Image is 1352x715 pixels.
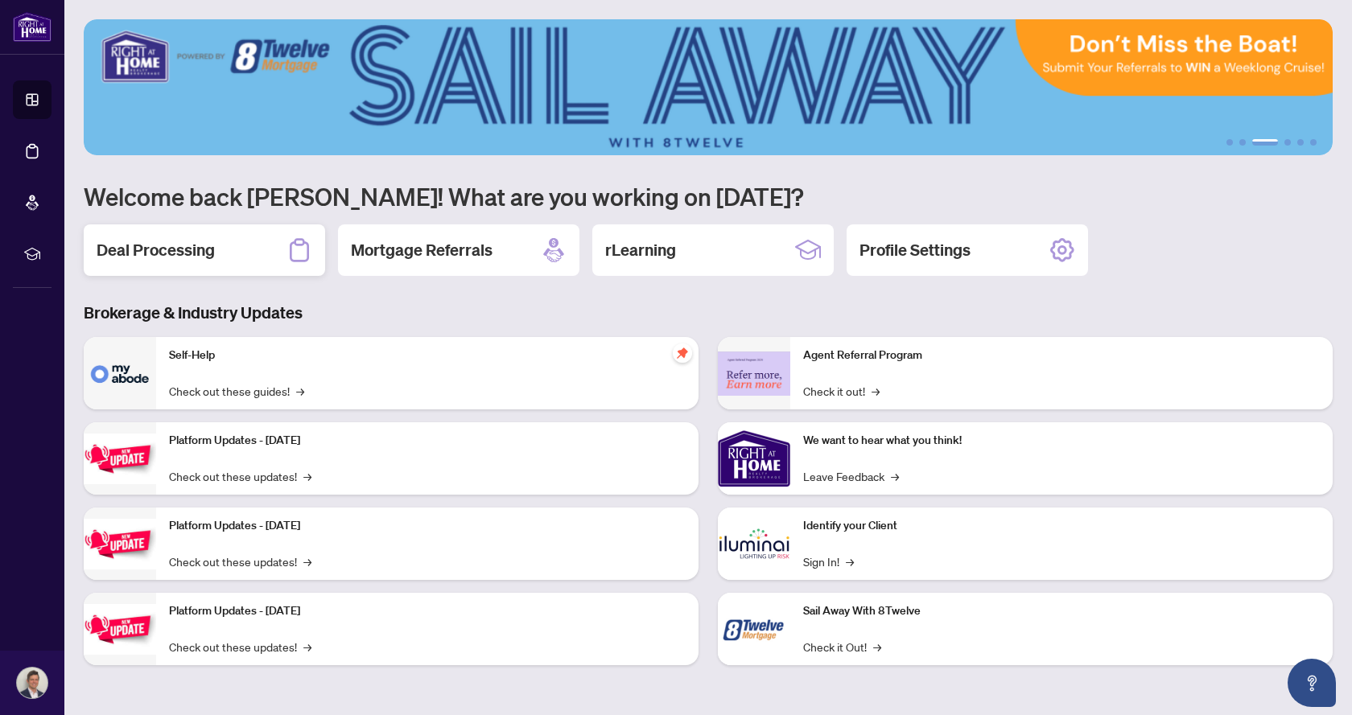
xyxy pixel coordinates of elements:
[803,638,881,655] a: Check it Out!→
[351,239,493,261] h2: Mortgage Referrals
[1297,139,1304,146] button: 5
[718,351,790,396] img: Agent Referral Program
[1288,659,1336,707] button: Open asap
[169,638,311,655] a: Check out these updates!→
[169,467,311,485] a: Check out these updates!→
[169,517,686,535] p: Platform Updates - [DATE]
[1310,139,1317,146] button: 6
[303,553,311,570] span: →
[169,347,686,364] p: Self-Help
[891,467,899,485] span: →
[673,343,692,363] span: pushpin
[84,19,1333,155] img: Slide 2
[17,668,47,698] img: Profile Icon
[803,467,899,485] a: Leave Feedback→
[718,422,790,495] img: We want to hear what you think!
[803,553,854,570] a: Sign In!→
[169,432,686,450] p: Platform Updates - [DATE]
[84,434,156,484] img: Platform Updates - July 21, 2025
[13,12,52,42] img: logo
[1226,139,1233,146] button: 1
[84,519,156,569] img: Platform Updates - July 8, 2025
[605,239,676,261] h2: rLearning
[872,382,880,400] span: →
[84,302,1333,324] h3: Brokerage & Industry Updates
[84,337,156,409] img: Self-Help
[718,507,790,580] img: Identify your Client
[97,239,215,261] h2: Deal Processing
[84,604,156,655] img: Platform Updates - June 23, 2025
[169,382,304,400] a: Check out these guides!→
[718,593,790,665] img: Sail Away With 8Twelve
[859,239,971,261] h2: Profile Settings
[169,553,311,570] a: Check out these updates!→
[803,347,1320,364] p: Agent Referral Program
[84,181,1333,212] h1: Welcome back [PERSON_NAME]! What are you working on [DATE]?
[303,638,311,655] span: →
[803,382,880,400] a: Check it out!→
[1284,139,1291,146] button: 4
[846,553,854,570] span: →
[169,602,686,620] p: Platform Updates - [DATE]
[803,517,1320,535] p: Identify your Client
[1252,139,1278,146] button: 3
[303,467,311,485] span: →
[803,432,1320,450] p: We want to hear what you think!
[873,638,881,655] span: →
[1239,139,1246,146] button: 2
[296,382,304,400] span: →
[803,602,1320,620] p: Sail Away With 8Twelve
